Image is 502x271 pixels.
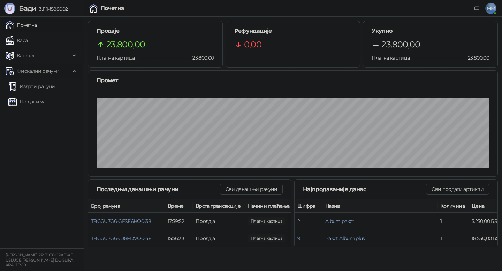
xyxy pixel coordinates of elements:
[438,199,469,213] th: Количина
[325,218,354,224] button: Album paket
[193,230,245,247] td: Продаја
[234,27,352,35] h5: Рефундације
[36,6,68,12] span: 3.11.1-f588002
[193,199,245,213] th: Врста трансакције
[165,213,193,230] td: 17:39:52
[471,3,482,14] a: Документација
[17,49,36,63] span: Каталог
[4,3,15,14] img: Logo
[248,234,285,242] span: 18.550,00
[438,230,469,247] td: 1
[244,38,261,51] span: 0,00
[193,213,245,230] td: Продаја
[106,38,145,51] span: 23.800,00
[8,95,45,109] a: По данима
[19,4,36,13] span: Бади
[381,38,420,51] span: 23.800,00
[6,18,37,32] a: Почетна
[6,253,73,268] small: [PERSON_NAME] PR FOTOGRAFSKE USLUGE [PERSON_NAME] DO SLIKA KRALJEVO
[325,235,365,241] button: Paket Album plus
[6,33,28,47] a: Каса
[463,54,489,62] span: 23.800,00
[426,184,489,195] button: Сви продати артикли
[97,76,489,85] div: Промет
[100,6,124,11] div: Почетна
[91,235,151,241] button: TBCGU7G6-C38FDVO0-48
[248,217,285,225] span: 5.250,00
[295,199,322,213] th: Шифра
[303,185,426,194] div: Најпродаваније данас
[8,79,55,93] a: Издати рачуни
[220,184,283,195] button: Сви данашњи рачуни
[372,27,489,35] h5: Укупно
[165,199,193,213] th: Време
[17,64,59,78] span: Фискални рачуни
[97,55,135,61] span: Платна картица
[91,218,151,224] button: TBCGU7G6-GESE6HO0-38
[97,185,220,194] div: Последњи данашњи рачуни
[297,218,300,224] button: 2
[485,3,496,14] span: MM
[245,199,315,213] th: Начини плаћања
[438,213,469,230] td: 1
[88,199,165,213] th: Број рачуна
[322,199,438,213] th: Назив
[97,27,214,35] h5: Продаје
[188,54,214,62] span: 23.800,00
[372,55,410,61] span: Платна картица
[297,235,300,241] button: 9
[165,230,193,247] td: 15:56:33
